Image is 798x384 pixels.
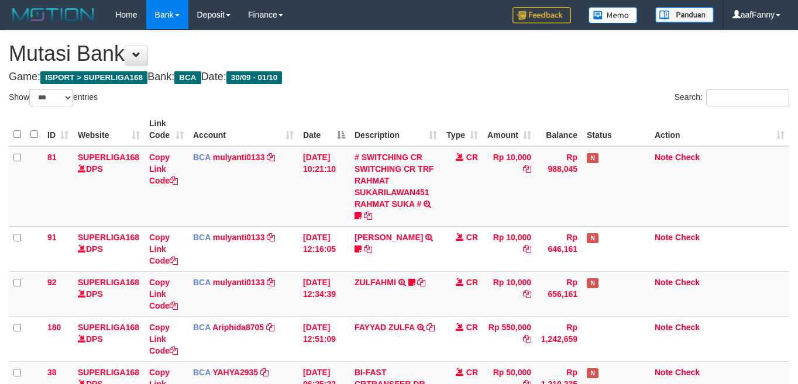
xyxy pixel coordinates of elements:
img: MOTION_logo.png [9,6,98,23]
a: Note [655,323,673,332]
a: Copy mulyanti0133 to clipboard [267,233,275,242]
a: Copy Link Code [149,323,178,355]
a: mulyanti0133 [213,233,265,242]
td: [DATE] 12:16:05 [298,226,350,271]
td: Rp 550,000 [483,316,536,361]
select: Showentries [29,89,73,106]
td: [DATE] 10:21:10 [298,146,350,227]
span: BCA [174,71,201,84]
a: [PERSON_NAME] [355,233,423,242]
span: BCA [193,278,211,287]
td: DPS [73,226,145,271]
a: Copy Link Code [149,153,178,185]
td: Rp 646,161 [536,226,582,271]
span: Has Note [587,278,598,288]
a: Copy Link Code [149,233,178,265]
span: 81 [47,153,57,162]
h1: Mutasi Bank [9,42,789,65]
a: Note [655,153,673,162]
a: FAYYAD ZULFA [355,323,415,332]
span: CR [466,368,478,377]
span: 92 [47,278,57,287]
a: Check [675,368,700,377]
th: Account: activate to sort column ascending [188,113,298,146]
span: BCA [193,153,211,162]
td: Rp 10,000 [483,226,536,271]
a: SUPERLIGA168 [78,278,139,287]
td: DPS [73,316,145,361]
a: Ariphida8705 [212,323,264,332]
td: DPS [73,146,145,227]
span: ISPORT > SUPERLIGA168 [40,71,147,84]
td: DPS [73,271,145,316]
img: Feedback.jpg [512,7,571,23]
th: Action: activate to sort column ascending [650,113,789,146]
span: 30/09 - 01/10 [226,71,283,84]
span: CR [466,233,478,242]
a: # SWITCHING CR SWITCHING CR TRF RAHMAT SUKARILAWAN451 RAHMAT SUKA # [355,153,434,209]
a: Check [675,153,700,162]
a: Copy Rp 10,000 to clipboard [523,244,531,254]
a: ZULFAHMI [355,278,396,287]
td: Rp 656,161 [536,271,582,316]
td: Rp 1,242,659 [536,316,582,361]
span: Has Note [587,153,598,163]
a: Copy FAYYAD ZULFA to clipboard [426,323,435,332]
td: [DATE] 12:51:09 [298,316,350,361]
a: SUPERLIGA168 [78,368,139,377]
span: CR [466,323,478,332]
a: Note [655,368,673,377]
td: Rp 10,000 [483,271,536,316]
a: Check [675,278,700,287]
th: Website: activate to sort column ascending [73,113,145,146]
span: BCA [193,368,211,377]
a: Check [675,323,700,332]
th: Link Code: activate to sort column ascending [145,113,188,146]
h4: Game: Bank: Date: [9,71,789,83]
td: Rp 988,045 [536,146,582,227]
th: Description: activate to sort column ascending [350,113,442,146]
td: Rp 10,000 [483,146,536,227]
span: 91 [47,233,57,242]
span: Has Note [587,233,598,243]
th: ID: activate to sort column ascending [43,113,73,146]
a: Copy RIYO RAHMAN to clipboard [364,244,372,254]
span: BCA [193,323,211,332]
span: Has Note [587,368,598,378]
a: Copy mulyanti0133 to clipboard [267,278,275,287]
span: CR [466,153,478,162]
input: Search: [706,89,789,106]
a: Note [655,278,673,287]
a: YAHYA2935 [212,368,258,377]
a: SUPERLIGA168 [78,323,139,332]
a: mulyanti0133 [213,153,265,162]
a: Copy mulyanti0133 to clipboard [267,153,275,162]
a: Copy Link Code [149,278,178,310]
a: SUPERLIGA168 [78,233,139,242]
label: Search: [675,89,789,106]
span: 180 [47,323,61,332]
a: Copy # SWITCHING CR SWITCHING CR TRF RAHMAT SUKARILAWAN451 RAHMAT SUKA # to clipboard [364,211,372,220]
th: Date: activate to sort column descending [298,113,350,146]
a: Copy ZULFAHMI to clipboard [417,278,425,287]
a: Copy YAHYA2935 to clipboard [260,368,269,377]
a: Note [655,233,673,242]
th: Amount: activate to sort column ascending [483,113,536,146]
td: [DATE] 12:34:39 [298,271,350,316]
th: Status [582,113,650,146]
th: Type: activate to sort column ascending [442,113,483,146]
a: Copy Rp 10,000 to clipboard [523,289,531,299]
span: 38 [47,368,57,377]
img: Button%20Memo.svg [589,7,638,23]
a: Copy Ariphida8705 to clipboard [266,323,274,332]
a: Copy Rp 10,000 to clipboard [523,164,531,174]
a: Check [675,233,700,242]
a: SUPERLIGA168 [78,153,139,162]
a: Copy Rp 550,000 to clipboard [523,334,531,344]
span: BCA [193,233,211,242]
a: mulyanti0133 [213,278,265,287]
label: Show entries [9,89,98,106]
span: CR [466,278,478,287]
img: panduan.png [655,7,714,23]
th: Balance [536,113,582,146]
